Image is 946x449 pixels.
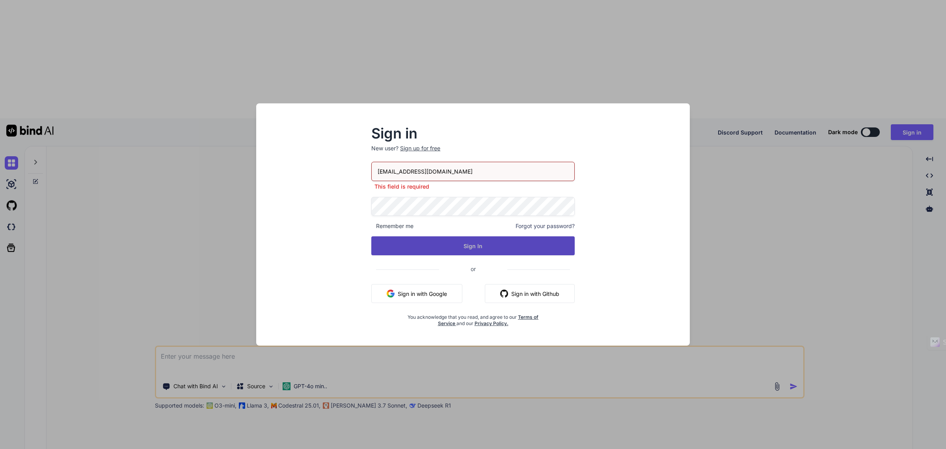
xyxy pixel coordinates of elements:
div: Sign up for free [400,144,440,152]
button: Sign in with Github [485,284,575,303]
img: github [500,290,508,297]
span: Remember me [371,222,413,230]
span: Forgot your password? [516,222,575,230]
input: Login or Email [371,162,575,181]
p: This field is required [371,183,575,191]
a: Terms of Service [438,314,539,326]
a: Privacy Policy. [475,320,508,326]
h2: Sign in [371,127,575,140]
p: New user? [371,144,575,162]
div: You acknowledge that you read, and agree to our and our [405,309,541,327]
button: Sign in with Google [371,284,462,303]
span: or [439,259,507,279]
button: Sign In [371,236,575,255]
img: google [387,290,395,297]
